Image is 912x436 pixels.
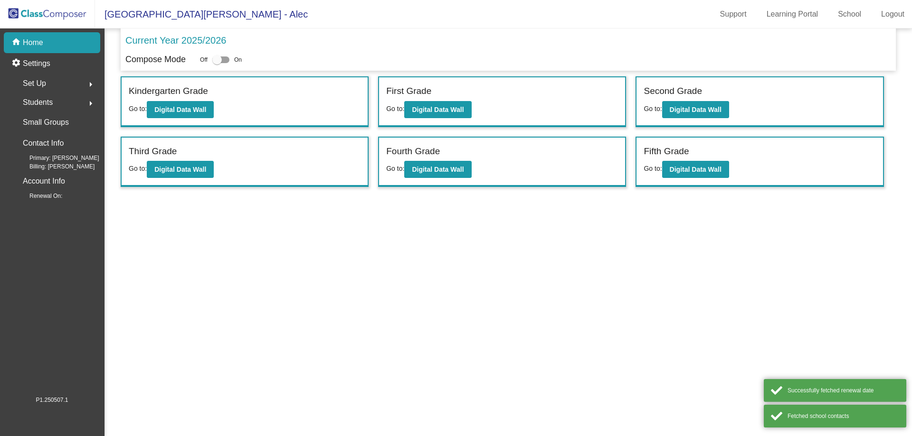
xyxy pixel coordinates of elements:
p: Contact Info [23,137,64,150]
b: Digital Data Wall [670,166,722,173]
span: Go to: [386,165,404,172]
button: Digital Data Wall [404,161,471,178]
mat-icon: settings [11,58,23,69]
span: On [234,56,242,64]
mat-icon: arrow_right [85,98,96,109]
button: Digital Data Wall [662,101,729,118]
label: Second Grade [644,84,702,98]
mat-icon: home [11,37,23,48]
span: Renewal On: [14,192,62,200]
span: Off [200,56,208,64]
p: Compose Mode [125,53,186,66]
label: First Grade [386,84,431,98]
p: Home [23,37,43,48]
span: Billing: [PERSON_NAME] [14,162,95,171]
label: Fifth Grade [644,145,689,158]
span: Go to: [644,105,662,112]
span: Go to: [129,105,147,112]
span: [GEOGRAPHIC_DATA][PERSON_NAME] - Alec [95,7,308,22]
a: School [830,7,869,22]
span: Go to: [129,165,147,172]
a: Logout [874,7,912,22]
b: Digital Data Wall [670,106,722,113]
p: Current Year 2025/2026 [125,33,226,47]
p: Settings [23,58,50,69]
b: Digital Data Wall [412,166,464,173]
div: Successfully fetched renewal date [788,386,899,395]
a: Learning Portal [759,7,826,22]
b: Digital Data Wall [154,166,206,173]
button: Digital Data Wall [662,161,729,178]
label: Kindergarten Grade [129,84,208,98]
button: Digital Data Wall [147,101,214,118]
a: Support [712,7,754,22]
b: Digital Data Wall [412,106,464,113]
span: Go to: [644,165,662,172]
p: Account Info [23,175,65,188]
span: Go to: [386,105,404,112]
button: Digital Data Wall [147,161,214,178]
b: Digital Data Wall [154,106,206,113]
div: Fetched school contacts [788,412,899,420]
label: Fourth Grade [386,145,440,158]
mat-icon: arrow_right [85,79,96,90]
button: Digital Data Wall [404,101,471,118]
p: Small Groups [23,116,69,129]
span: Students [23,96,53,109]
span: Set Up [23,77,46,90]
label: Third Grade [129,145,177,158]
span: Primary: [PERSON_NAME] [14,154,99,162]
